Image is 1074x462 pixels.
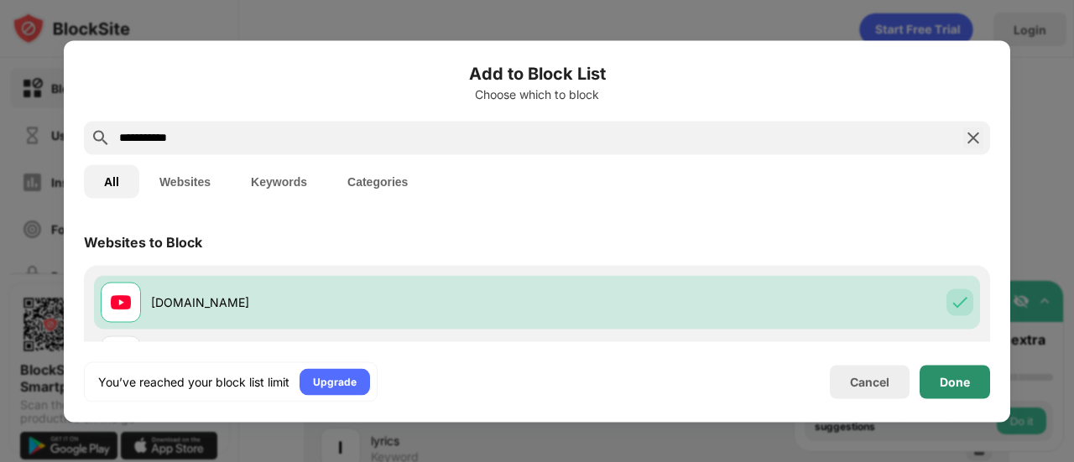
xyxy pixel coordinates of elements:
div: Cancel [850,375,889,389]
button: Websites [139,164,231,198]
div: Websites to Block [84,233,202,250]
div: You’ve reached your block list limit [98,373,289,390]
div: [DOMAIN_NAME] [151,293,537,311]
h6: Add to Block List [84,60,990,86]
div: Done [940,375,970,388]
div: Choose which to block [84,87,990,101]
button: All [84,164,139,198]
button: Keywords [231,164,327,198]
div: Upgrade [313,373,357,390]
img: search-close [963,127,983,148]
img: favicons [111,292,131,312]
img: search.svg [91,127,111,148]
button: Categories [327,164,428,198]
